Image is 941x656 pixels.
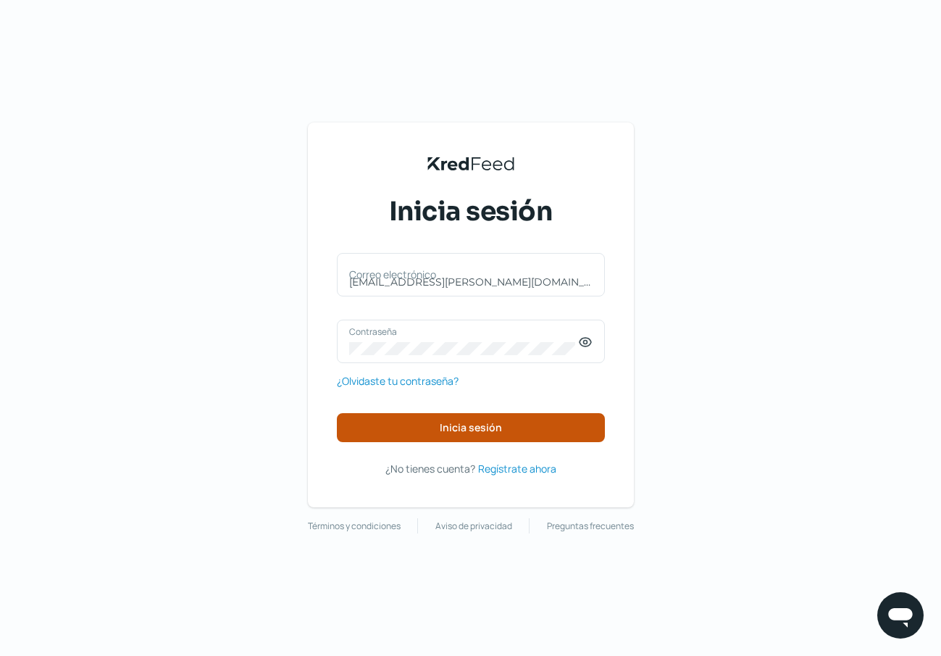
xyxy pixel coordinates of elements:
[349,325,578,338] label: Contraseña
[886,601,915,630] img: chatIcon
[547,518,634,534] a: Preguntas frecuentes
[478,460,556,478] a: Regístrate ahora
[308,518,401,534] a: Términos y condiciones
[385,462,475,476] span: ¿No tienes cuenta?
[435,518,512,534] a: Aviso de privacidad
[389,194,553,230] span: Inicia sesión
[337,372,459,390] a: ¿Olvidaste tu contraseña?
[440,423,502,433] span: Inicia sesión
[337,413,605,442] button: Inicia sesión
[349,267,578,281] label: Correo electrónico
